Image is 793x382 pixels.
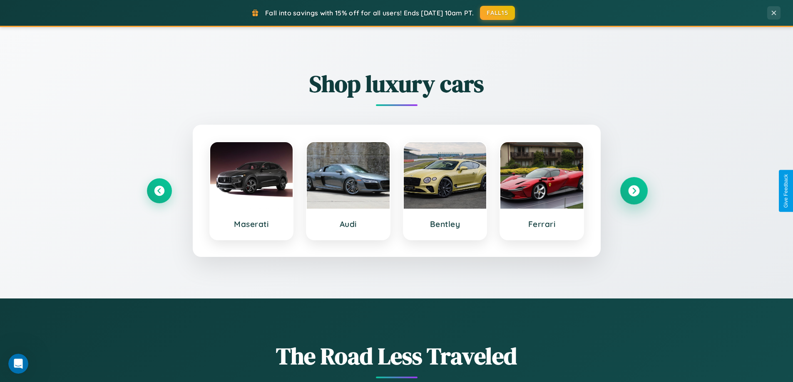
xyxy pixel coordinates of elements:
h2: Shop luxury cars [147,68,646,100]
iframe: Intercom live chat [8,354,28,374]
h3: Bentley [412,219,478,229]
button: FALL15 [480,6,515,20]
h3: Ferrari [509,219,575,229]
div: Give Feedback [783,174,789,208]
h1: The Road Less Traveled [147,340,646,372]
h3: Audi [315,219,381,229]
span: Fall into savings with 15% off for all users! Ends [DATE] 10am PT. [265,9,474,17]
h3: Maserati [219,219,285,229]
